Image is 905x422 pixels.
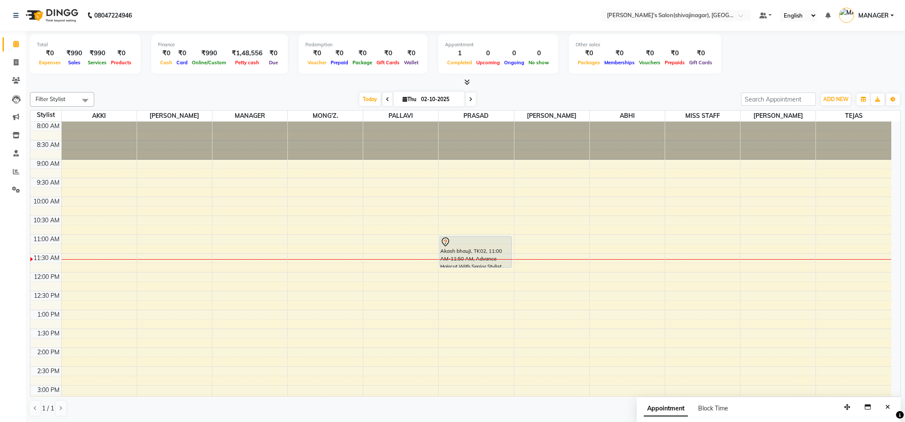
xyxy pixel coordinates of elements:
[86,60,109,66] span: Services
[439,111,514,121] span: PRASAD
[665,111,740,121] span: MISS STAFF
[190,60,228,66] span: Online/Custom
[32,291,61,300] div: 12:30 PM
[36,367,61,376] div: 2:30 PM
[37,48,63,58] div: ₹0
[741,93,816,106] input: Search Appointment
[602,60,637,66] span: Memberships
[63,48,86,58] div: ₹990
[36,96,66,102] span: Filter Stylist
[36,348,61,357] div: 2:00 PM
[474,60,502,66] span: Upcoming
[402,48,421,58] div: ₹0
[158,60,174,66] span: Cash
[37,60,63,66] span: Expenses
[35,141,61,150] div: 8:30 AM
[30,111,61,120] div: Stylist
[526,60,551,66] span: No show
[329,60,350,66] span: Prepaid
[305,60,329,66] span: Voucher
[402,60,421,66] span: Wallet
[576,60,602,66] span: Packages
[576,41,714,48] div: Other sales
[350,48,374,58] div: ₹0
[502,60,526,66] span: Ongoing
[400,96,418,102] span: Thu
[212,111,287,121] span: MANAGER
[37,41,134,48] div: Total
[228,48,266,58] div: ₹1,48,556
[22,3,81,27] img: logo
[359,93,381,106] span: Today
[305,48,329,58] div: ₹0
[305,41,421,48] div: Redemption
[474,48,502,58] div: 0
[590,111,665,121] span: ABHI
[66,60,83,66] span: Sales
[839,8,854,23] img: MANAGER
[233,60,261,66] span: Petty cash
[86,48,109,58] div: ₹990
[32,254,61,263] div: 11:30 AM
[502,48,526,58] div: 0
[350,60,374,66] span: Package
[816,111,891,121] span: TEJAS
[445,60,474,66] span: Completed
[174,60,190,66] span: Card
[158,41,281,48] div: Finance
[741,111,815,121] span: [PERSON_NAME]
[94,3,132,27] b: 08047224946
[137,111,212,121] span: [PERSON_NAME]
[637,48,663,58] div: ₹0
[526,48,551,58] div: 0
[42,404,54,413] span: 1 / 1
[514,111,589,121] span: [PERSON_NAME]
[637,60,663,66] span: Vouchers
[36,329,61,338] div: 1:30 PM
[821,93,851,105] button: ADD NEW
[267,60,280,66] span: Due
[602,48,637,58] div: ₹0
[174,48,190,58] div: ₹0
[644,401,688,416] span: Appointment
[109,60,134,66] span: Products
[687,60,714,66] span: Gift Cards
[109,48,134,58] div: ₹0
[329,48,350,58] div: ₹0
[36,386,61,395] div: 3:00 PM
[266,48,281,58] div: ₹0
[881,401,894,414] button: Close
[32,235,61,244] div: 11:00 AM
[374,48,402,58] div: ₹0
[663,48,687,58] div: ₹0
[158,48,174,58] div: ₹0
[62,111,137,121] span: AKKI
[35,178,61,187] div: 9:30 AM
[32,216,61,225] div: 10:30 AM
[440,236,511,267] div: Akash bhauji, TK02, 11:00 AM-11:50 AM, Advance Haircut With Senior Stylist (Wash + blowdry+STYLE ...
[374,60,402,66] span: Gift Cards
[32,197,61,206] div: 10:00 AM
[35,159,61,168] div: 9:00 AM
[698,404,728,412] span: Block Time
[858,11,889,20] span: MANAGER
[445,48,474,58] div: 1
[32,272,61,281] div: 12:00 PM
[288,111,363,121] span: MONG'Z.
[35,122,61,131] div: 8:00 AM
[663,60,687,66] span: Prepaids
[687,48,714,58] div: ₹0
[445,41,551,48] div: Appointment
[823,96,848,102] span: ADD NEW
[190,48,228,58] div: ₹990
[36,310,61,319] div: 1:00 PM
[418,93,461,106] input: 2025-10-02
[363,111,438,121] span: PALLAVI
[576,48,602,58] div: ₹0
